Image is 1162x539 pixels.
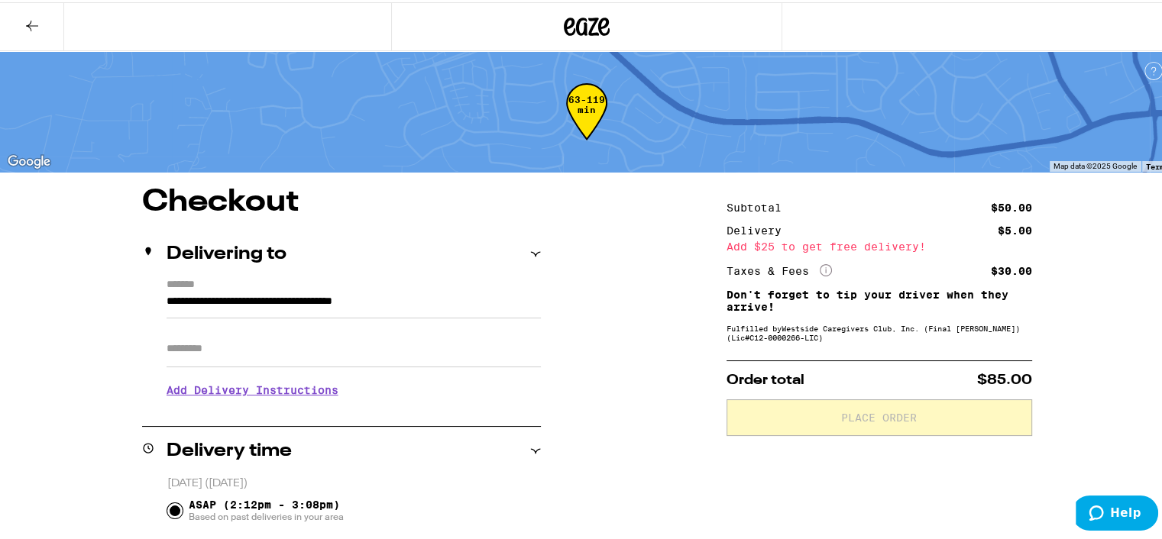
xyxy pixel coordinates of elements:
[1054,160,1137,168] span: Map data ©2025 Google
[727,286,1032,311] p: Don't forget to tip your driver when they arrive!
[727,239,1032,250] div: Add $25 to get free delivery!
[566,92,607,150] div: 63-119 min
[727,371,804,385] span: Order total
[991,200,1032,211] div: $50.00
[727,200,792,211] div: Subtotal
[189,496,344,521] span: ASAP (2:12pm - 3:08pm)
[167,440,292,458] h2: Delivery time
[4,150,54,169] img: Google
[991,263,1032,274] div: $30.00
[189,508,344,521] span: Based on past deliveries in your area
[4,150,54,169] a: Open this area in Google Maps (opens a new window)
[727,223,792,234] div: Delivery
[841,410,917,421] span: Place Order
[727,321,1032,340] div: Fulfilled by Westside Caregivers Club, Inc. (Final [PERSON_NAME]) (Lic# C12-0000266-LIC )
[727,262,832,276] div: Taxes & Fees
[1076,493,1158,531] iframe: Opens a widget where you can find more information
[727,397,1032,434] button: Place Order
[167,474,541,489] p: [DATE] ([DATE])
[142,185,541,215] h1: Checkout
[977,371,1032,385] span: $85.00
[167,405,541,418] p: We'll contact you at [PHONE_NUMBER] when we arrive
[167,243,286,261] h2: Delivering to
[167,370,541,405] h3: Add Delivery Instructions
[998,223,1032,234] div: $5.00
